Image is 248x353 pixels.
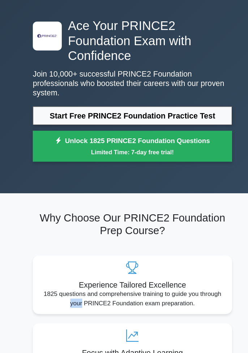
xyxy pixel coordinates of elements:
[31,120,217,137] a: Start Free PRINCE2 Foundation Practice Test
[197,3,217,17] button: Toggle navigation
[40,159,208,167] small: Limited Time: 7-day free trial!
[31,143,217,172] a: Unlock 1825 PRINCE2 Foundation QuestionsLimited Time: 7-day free trial!
[31,85,217,111] p: Join 10,000+ successful PRINCE2 Foundation professionals who boosted their careers with our prove...
[31,219,217,242] h2: Why Choose Our PRINCE2 Foundation Prep Course?
[37,291,211,309] p: 1825 questions and comprehensive training to guide you through your PRINCE2 Foundation exam prepa...
[37,283,211,291] h5: Experience Tailored Excellence
[31,38,217,79] h1: Ace Your PRINCE2 Foundation Exam with Confidence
